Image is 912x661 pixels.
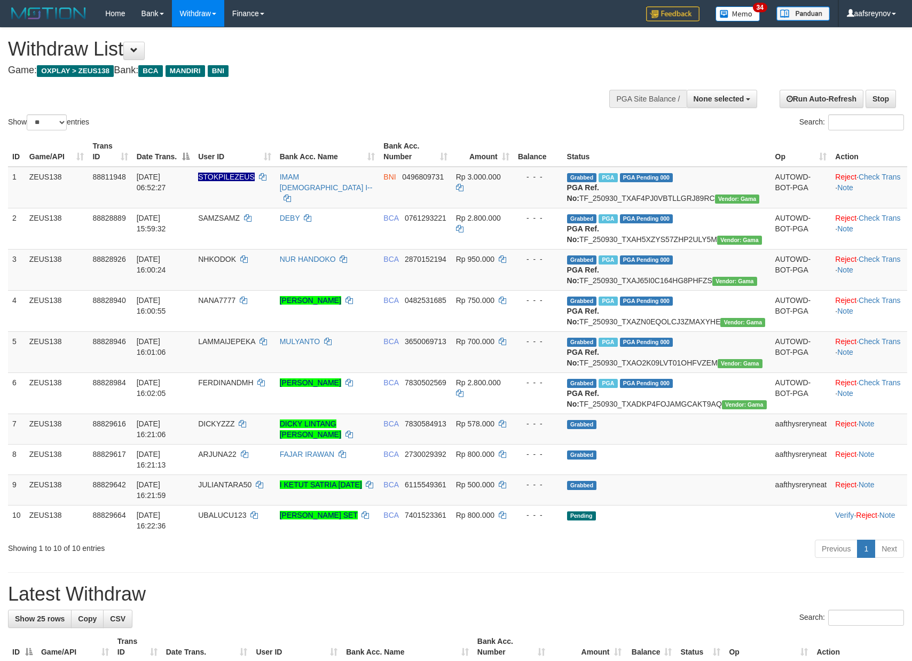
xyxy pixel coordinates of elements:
[567,214,597,223] span: Grabbed
[8,372,25,414] td: 6
[518,295,559,306] div: - - -
[280,419,341,439] a: DICKY LINTANG [PERSON_NAME]
[799,610,904,626] label: Search:
[92,173,125,181] span: 88811948
[518,479,559,490] div: - - -
[137,378,166,398] span: [DATE] 16:02:05
[405,255,446,263] span: Copy 2870152194 to clipboard
[198,337,255,346] span: LAMMAIJEPEKA
[405,480,446,489] span: Copy 6115549361 to clipboard
[137,214,166,233] span: [DATE] 15:59:32
[620,214,673,223] span: PGA Pending
[712,277,757,286] span: Vendor URL: https://trx31.1velocity.biz
[828,114,904,130] input: Search:
[8,610,72,628] a: Show 25 rows
[859,378,901,387] a: Check Trans
[137,511,166,530] span: [DATE] 16:22:36
[835,337,856,346] a: Reject
[859,419,875,428] a: Note
[379,136,451,167] th: Bank Acc. Number: activate to sort column ascending
[856,511,877,519] a: Reject
[563,372,771,414] td: TF_250930_TXADKP4FOJAMGCAKT9AQ
[620,255,673,265] span: PGA Pending
[456,480,494,489] span: Rp 500.000
[567,389,599,408] b: PGA Ref. No:
[835,173,856,181] a: Reject
[837,389,853,398] a: Note
[166,65,205,77] span: MANDIRI
[837,183,853,192] a: Note
[8,167,25,208] td: 1
[198,378,253,387] span: FERDINANDMH
[694,95,744,103] span: None selected
[599,255,617,265] span: Marked by aafsolysreylen
[456,173,501,181] span: Rp 3.000.000
[383,511,398,519] span: BCA
[383,480,398,489] span: BCA
[25,475,89,505] td: ZEUS138
[208,65,229,77] span: BNI
[198,296,235,305] span: NANA7777
[835,419,856,428] a: Reject
[835,450,856,458] a: Reject
[567,183,599,203] b: PGA Ref. No:
[563,290,771,331] td: TF_250930_TXAZN0EQOLCJ3ZMAXYHE
[831,414,907,444] td: ·
[599,297,617,306] span: Marked by aafsolysreylen
[753,3,767,12] span: 34
[8,539,372,554] div: Showing 1 to 10 of 10 entries
[198,480,251,489] span: JULIANTARA50
[599,214,617,223] span: Marked by aafsolysreylen
[92,255,125,263] span: 88828926
[8,65,597,76] h4: Game: Bank:
[280,511,358,519] a: [PERSON_NAME] SET
[198,214,240,222] span: SAMZSAMZ
[599,173,617,182] span: Marked by aafsreyleap
[25,208,89,249] td: ZEUS138
[620,297,673,306] span: PGA Pending
[456,255,494,263] span: Rp 950.000
[567,338,597,347] span: Grabbed
[518,449,559,460] div: - - -
[405,214,446,222] span: Copy 0761293221 to clipboard
[831,167,907,208] td: · ·
[92,480,125,489] span: 88829642
[518,336,559,347] div: - - -
[110,615,125,623] span: CSV
[25,290,89,331] td: ZEUS138
[567,255,597,265] span: Grabbed
[280,255,336,263] a: NUR HANDOKO
[567,420,597,429] span: Grabbed
[718,359,762,368] span: Vendor URL: https://trx31.1velocity.biz
[198,173,255,181] span: Nama rekening ada tanda titik/strip, harap diedit
[859,173,901,181] a: Check Trans
[138,65,162,77] span: BCA
[405,419,446,428] span: Copy 7830584913 to clipboard
[25,136,89,167] th: Game/API: activate to sort column ascending
[280,480,362,489] a: I KETUT SATRIA [DATE]
[518,510,559,520] div: - - -
[567,266,599,285] b: PGA Ref. No:
[25,414,89,444] td: ZEUS138
[456,511,494,519] span: Rp 800.000
[835,378,856,387] a: Reject
[599,338,617,347] span: Marked by aafsolysreylen
[456,450,494,458] span: Rp 800.000
[859,480,875,489] a: Note
[280,450,334,458] a: FAJAR IRAWAN
[25,249,89,290] td: ZEUS138
[8,584,904,605] h1: Latest Withdraw
[92,214,125,222] span: 88828889
[799,114,904,130] label: Search:
[15,615,65,623] span: Show 25 rows
[563,249,771,290] td: TF_250930_TXAJ65I0C164HG8PHFZS
[405,296,446,305] span: Copy 0482531685 to clipboard
[780,90,863,108] a: Run Auto-Refresh
[831,290,907,331] td: · ·
[567,173,597,182] span: Grabbed
[831,249,907,290] td: · ·
[137,255,166,274] span: [DATE] 16:00:24
[402,173,444,181] span: Copy 0496809731 to clipboard
[8,290,25,331] td: 4
[78,615,97,623] span: Copy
